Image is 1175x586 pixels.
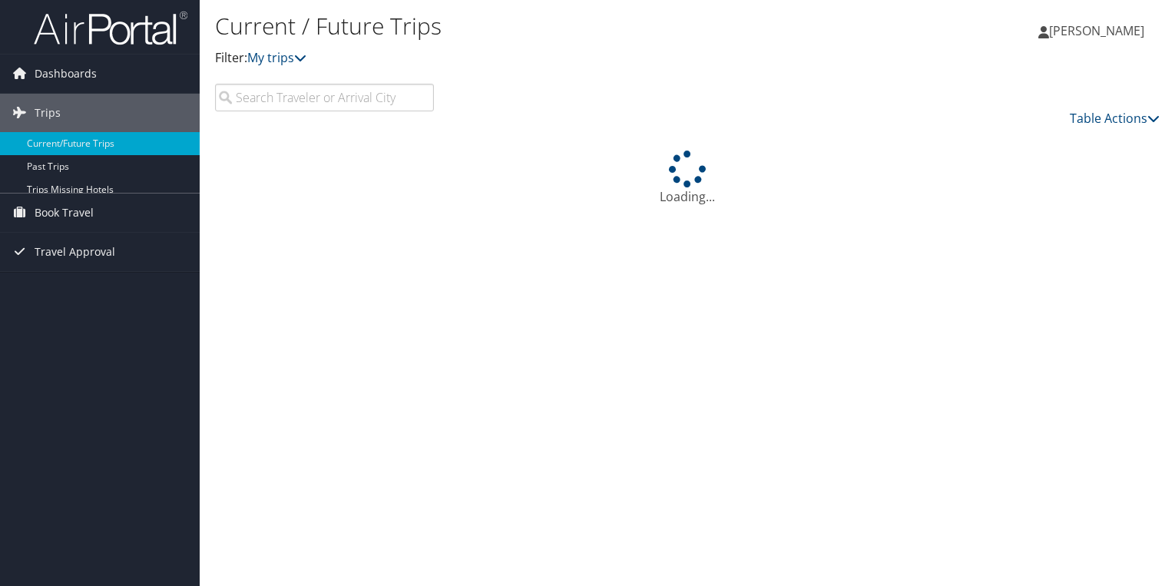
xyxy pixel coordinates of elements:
[247,49,306,66] a: My trips
[1070,110,1160,127] a: Table Actions
[215,151,1160,206] div: Loading...
[35,194,94,232] span: Book Travel
[215,84,434,111] input: Search Traveler or Arrival City
[35,55,97,93] span: Dashboards
[215,48,845,68] p: Filter:
[1049,22,1144,39] span: [PERSON_NAME]
[34,10,187,46] img: airportal-logo.png
[35,233,115,271] span: Travel Approval
[1038,8,1160,54] a: [PERSON_NAME]
[215,10,845,42] h1: Current / Future Trips
[35,94,61,132] span: Trips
